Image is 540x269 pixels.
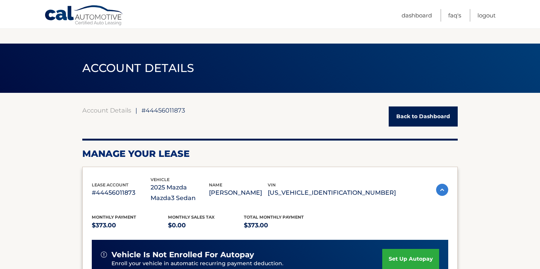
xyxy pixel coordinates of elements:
p: [PERSON_NAME] [209,188,268,198]
p: $0.00 [168,220,244,231]
a: Account Details [82,106,131,114]
h2: Manage Your Lease [82,148,458,160]
span: vin [268,182,276,188]
a: Logout [477,9,496,22]
a: Back to Dashboard [389,106,458,127]
p: Enroll your vehicle in automatic recurring payment deduction. [111,260,382,268]
p: $373.00 [92,220,168,231]
p: 2025 Mazda Mazda3 Sedan [151,182,209,203]
span: Monthly sales Tax [168,214,215,220]
span: Total Monthly Payment [244,214,304,220]
span: name [209,182,222,188]
p: $373.00 [244,220,320,231]
span: #44456011873 [141,106,185,114]
a: Dashboard [402,9,432,22]
p: #44456011873 [92,188,151,198]
span: vehicle is not enrolled for autopay [111,250,254,260]
img: accordion-active.svg [436,184,448,196]
span: vehicle [151,177,170,182]
a: FAQ's [448,9,461,22]
p: [US_VEHICLE_IDENTIFICATION_NUMBER] [268,188,396,198]
a: Cal Automotive [44,5,124,27]
img: alert-white.svg [101,252,107,258]
span: ACCOUNT DETAILS [82,61,195,75]
span: | [135,106,137,114]
span: lease account [92,182,129,188]
span: Monthly Payment [92,214,136,220]
a: set up autopay [382,249,439,269]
